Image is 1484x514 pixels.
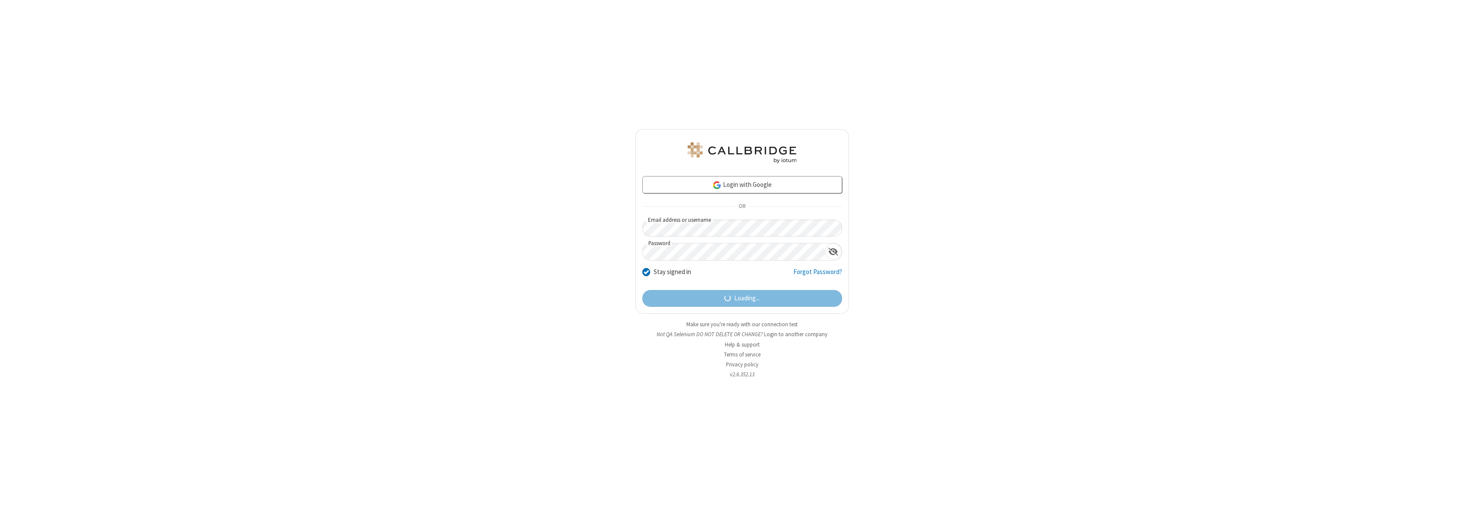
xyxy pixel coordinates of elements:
[1462,492,1478,508] iframe: Chat
[764,330,827,338] button: Login to another company
[635,330,849,338] li: Not QA Selenium DO NOT DELETE OR CHANGE?
[735,201,749,213] span: OR
[724,351,761,358] a: Terms of service
[726,361,758,368] a: Privacy policy
[793,267,842,284] a: Forgot Password?
[686,321,798,328] a: Make sure you're ready with our connection test
[734,293,760,303] span: Loading...
[642,176,842,193] a: Login with Google
[642,290,842,307] button: Loading...
[712,180,722,190] img: google-icon.png
[642,220,842,237] input: Email address or username
[825,243,842,259] div: Show password
[643,243,825,260] input: Password
[686,142,798,163] img: QA Selenium DO NOT DELETE OR CHANGE
[725,341,760,348] a: Help & support
[635,370,849,378] li: v2.6.352.13
[654,267,691,277] label: Stay signed in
